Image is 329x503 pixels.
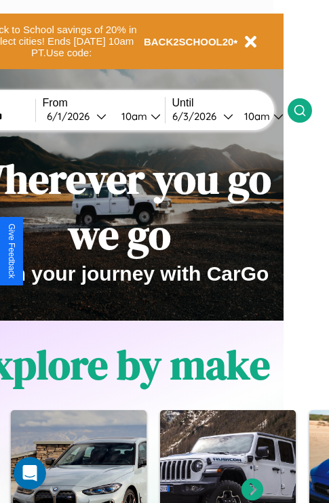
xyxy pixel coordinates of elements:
div: 10am [237,110,273,123]
div: Give Feedback [7,224,16,279]
iframe: Intercom live chat [14,457,46,489]
button: 6/1/2026 [43,109,111,123]
div: 10am [115,110,151,123]
label: From [43,97,165,109]
button: 10am [111,109,165,123]
label: Until [172,97,288,109]
button: 10am [233,109,288,123]
div: 6 / 3 / 2026 [172,110,223,123]
div: 6 / 1 / 2026 [47,110,96,123]
b: BACK2SCHOOL20 [144,36,234,47]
